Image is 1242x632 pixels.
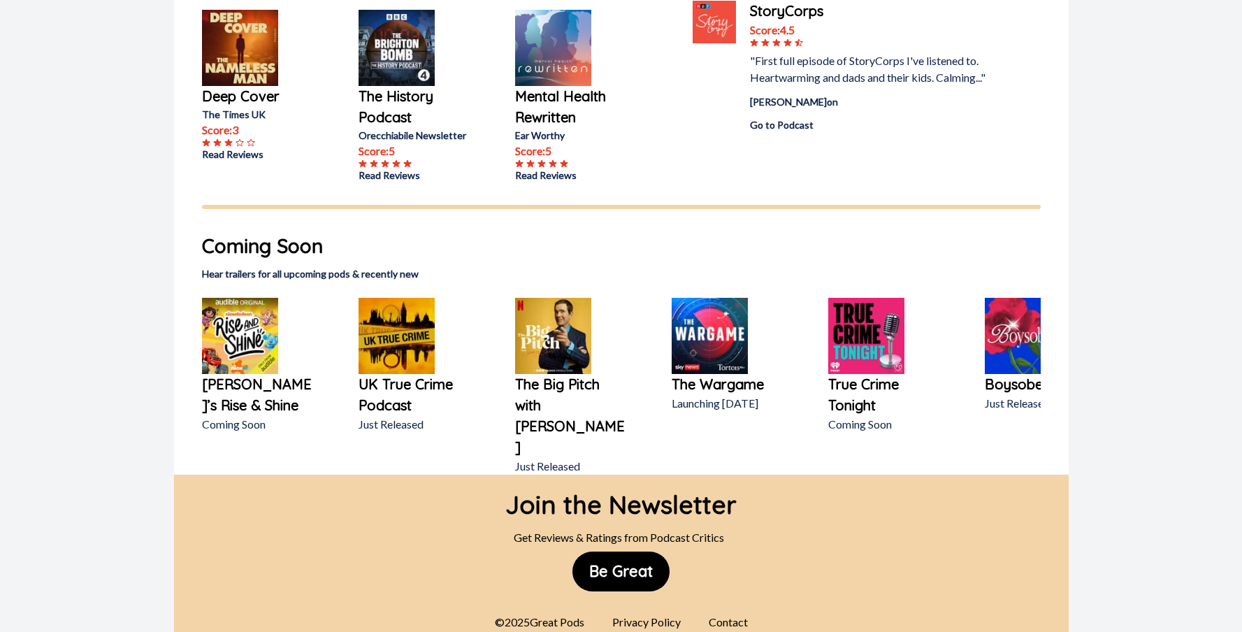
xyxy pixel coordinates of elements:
[359,10,435,86] img: The History Podcast
[515,10,591,86] img: Mental Health Rewritten
[515,86,627,128] a: Mental Health Rewritten
[828,374,940,416] a: True Crime Tonight
[202,266,1041,281] h2: Hear trailers for all upcoming pods & recently new
[359,143,470,159] p: Score: 5
[515,168,627,182] a: Read Reviews
[202,231,1041,261] h1: Coming Soon
[985,298,1061,374] img: Boysober
[202,107,314,122] p: The Times UK
[202,298,278,374] img: Nick Jr’s Rise & Shine
[515,374,627,458] a: The Big Pitch with [PERSON_NAME]
[985,395,1097,412] p: Just Released
[750,117,1013,132] a: Go to Podcast
[515,298,591,374] img: The Big Pitch with Jimmy Carr
[202,147,314,161] a: Read Reviews
[672,374,784,395] a: The Wargame
[202,374,314,416] a: [PERSON_NAME]’s Rise & Shine
[828,416,940,433] p: Coming Soon
[202,10,278,86] img: Deep Cover
[985,374,1097,395] a: Boysober
[202,122,314,138] p: Score: 3
[750,22,1013,38] div: Score: 4.5
[359,128,470,143] p: Orecchiabile Newsletter
[505,524,737,552] div: Get Reviews & Ratings from Podcast Critics
[359,86,470,128] a: The History Podcast
[672,395,784,412] p: Launching [DATE]
[359,374,470,416] a: UK True Crime Podcast
[359,168,470,182] a: Read Reviews
[750,52,1013,86] div: "First full episode of StoryCorps I've listened to. Heartwarming and dads and their kids. Calming...
[359,416,470,433] p: Just Released
[750,1,1013,22] a: StoryCorps
[828,298,904,374] img: True Crime Tonight
[515,143,627,159] p: Score: 5
[359,298,435,374] img: UK True Crime Podcast
[202,416,314,433] p: Coming Soon
[202,86,314,107] a: Deep Cover
[515,458,627,475] p: Just Released
[515,128,627,143] p: Ear Worthy
[505,475,737,524] div: Join the Newsletter
[572,552,670,591] button: Be Great
[750,94,1013,109] div: [PERSON_NAME] on
[672,298,748,374] img: The Wargame
[693,1,735,43] img: StoryCorps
